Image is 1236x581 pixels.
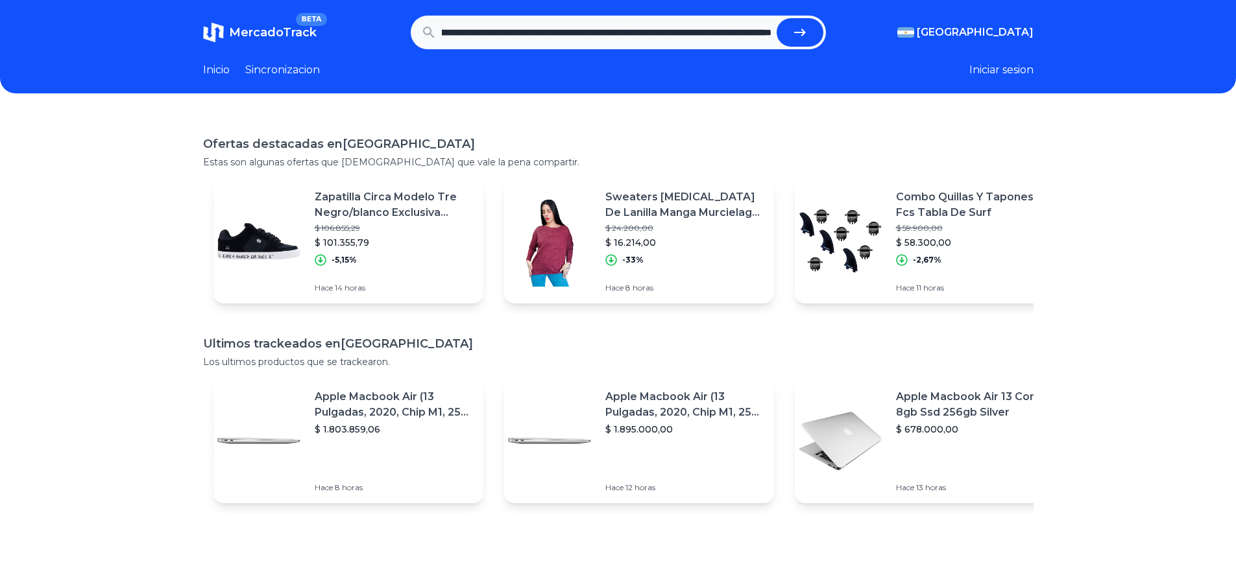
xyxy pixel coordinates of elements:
a: Featured imageApple Macbook Air 13 Core I5 8gb Ssd 256gb Silver$ 678.000,00Hace 13 horas [795,379,1065,503]
span: MercadoTrack [229,25,317,40]
p: $ 101.355,79 [315,236,473,249]
p: Hace 8 horas [605,283,764,293]
span: [GEOGRAPHIC_DATA] [917,25,1034,40]
p: Los ultimos productos que se trackearon. [203,355,1034,368]
p: $ 678.000,00 [896,423,1054,436]
p: $ 106.855,29 [315,223,473,233]
img: Featured image [213,196,304,287]
p: Hace 11 horas [896,283,1054,293]
p: $ 1.803.859,06 [315,423,473,436]
p: $ 24.200,00 [605,223,764,233]
a: Featured imageApple Macbook Air (13 Pulgadas, 2020, Chip M1, 256 Gb De Ssd, 8 Gb De Ram) - Plata$... [504,379,774,503]
p: Hace 13 horas [896,482,1054,493]
h1: Ofertas destacadas en [GEOGRAPHIC_DATA] [203,135,1034,153]
a: Featured imageApple Macbook Air (13 Pulgadas, 2020, Chip M1, 256 Gb De Ssd, 8 Gb De Ram) - Plata$... [213,379,483,503]
img: Featured image [795,196,886,287]
img: Featured image [504,196,595,287]
a: Sincronizacion [245,62,320,78]
img: Argentina [897,27,914,38]
p: Hace 8 horas [315,482,473,493]
p: $ 59.900,00 [896,223,1054,233]
button: [GEOGRAPHIC_DATA] [897,25,1034,40]
p: $ 1.895.000,00 [605,423,764,436]
a: Featured imageZapatilla Circa Modelo Tre Negro/blanco Exclusiva Importada$ 106.855,29$ 101.355,79... [213,179,483,303]
p: -33% [622,255,644,265]
img: Featured image [795,396,886,486]
p: -2,67% [913,255,941,265]
p: Combo Quillas Y Tapones Fcs Tabla De Surf [896,189,1054,220]
button: Iniciar sesion [969,62,1034,78]
p: Zapatilla Circa Modelo Tre Negro/blanco Exclusiva Importada [315,189,473,220]
p: Apple Macbook Air (13 Pulgadas, 2020, Chip M1, 256 Gb De Ssd, 8 Gb De Ram) - Plata [605,389,764,420]
a: Featured imageCombo Quillas Y Tapones Fcs Tabla De Surf$ 59.900,00$ 58.300,00-2,67%Hace 11 horas [795,179,1065,303]
h1: Ultimos trackeados en [GEOGRAPHIC_DATA] [203,335,1034,353]
a: Featured imageSweaters [MEDICAL_DATA] De Lanilla Manga Murcielago Sueter Mujer$ 24.200,00$ 16.214... [504,179,774,303]
img: MercadoTrack [203,22,224,43]
img: Featured image [504,396,595,486]
a: MercadoTrackBETA [203,22,317,43]
p: Hace 14 horas [315,283,473,293]
a: Inicio [203,62,230,78]
p: Hace 12 horas [605,482,764,493]
p: $ 16.214,00 [605,236,764,249]
p: Apple Macbook Air 13 Core I5 8gb Ssd 256gb Silver [896,389,1054,420]
p: -5,15% [332,255,357,265]
p: Apple Macbook Air (13 Pulgadas, 2020, Chip M1, 256 Gb De Ssd, 8 Gb De Ram) - Plata [315,389,473,420]
p: Sweaters [MEDICAL_DATA] De Lanilla Manga Murcielago Sueter Mujer [605,189,764,220]
span: BETA [296,13,326,26]
img: Featured image [213,396,304,486]
p: $ 58.300,00 [896,236,1054,249]
p: Estas son algunas ofertas que [DEMOGRAPHIC_DATA] que vale la pena compartir. [203,156,1034,169]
